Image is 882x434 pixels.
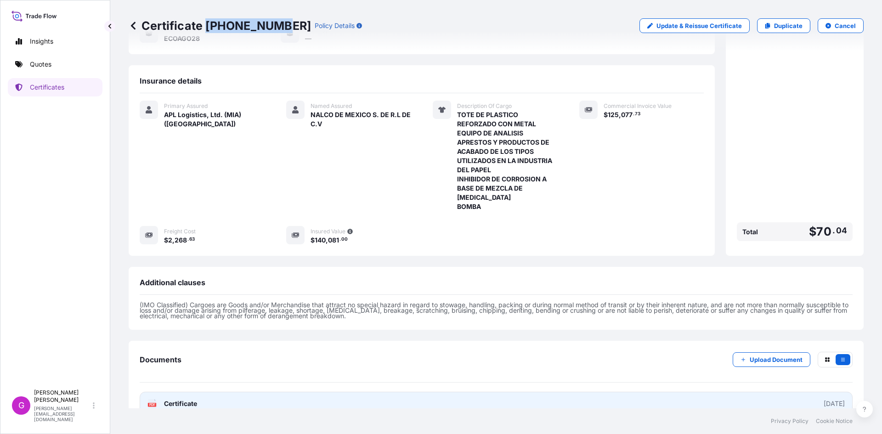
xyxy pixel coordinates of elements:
[836,228,847,233] span: 04
[30,60,51,69] p: Quotes
[774,21,803,30] p: Duplicate
[835,21,856,30] p: Cancel
[129,18,311,33] p: Certificate [PHONE_NUMBER]
[315,21,355,30] p: Policy Details
[824,399,845,408] div: [DATE]
[168,237,172,243] span: 2
[164,102,208,110] span: Primary Assured
[175,237,187,243] span: 268
[733,352,810,367] button: Upload Document
[311,237,315,243] span: $
[164,399,197,408] span: Certificate
[311,110,411,129] span: NALCO DE MEXICO S. DE R.L DE C.V
[8,32,102,51] a: Insights
[818,18,864,33] button: Cancel
[608,112,619,118] span: 125
[34,389,91,404] p: [PERSON_NAME] [PERSON_NAME]
[34,406,91,422] p: [PERSON_NAME][EMAIL_ADDRESS][DOMAIN_NAME]
[140,392,853,416] a: PDFCertificate[DATE]
[172,237,175,243] span: ,
[140,278,205,287] span: Additional clauses
[189,238,195,241] span: 63
[742,227,758,237] span: Total
[604,102,672,110] span: Commercial Invoice Value
[339,238,341,241] span: .
[816,417,853,425] a: Cookie Notice
[816,226,831,237] span: 70
[164,228,196,235] span: Freight Cost
[315,237,326,243] span: 140
[771,417,808,425] a: Privacy Policy
[639,18,750,33] a: Update & Reissue Certificate
[140,76,202,85] span: Insurance details
[633,113,634,116] span: .
[457,110,557,211] span: TOTE DE PLASTICO REFORZADO CON METAL EQUIPO DE ANALISIS APRESTOS Y PRODUCTOS DE ACABADO DE LOS TI...
[30,83,64,92] p: Certificates
[8,78,102,96] a: Certificates
[30,37,53,46] p: Insights
[604,112,608,118] span: $
[18,401,24,410] span: G
[311,102,352,110] span: Named Assured
[635,113,640,116] span: 73
[328,237,339,243] span: 081
[326,237,328,243] span: ,
[656,21,742,30] p: Update & Reissue Certificate
[187,238,189,241] span: .
[750,355,803,364] p: Upload Document
[619,112,621,118] span: ,
[8,55,102,73] a: Quotes
[809,226,816,237] span: $
[757,18,810,33] a: Duplicate
[164,237,168,243] span: $
[311,228,345,235] span: Insured Value
[341,238,348,241] span: 00
[457,102,512,110] span: Description Of Cargo
[832,228,835,233] span: .
[140,302,853,319] p: (IMO Classified) Cargoes are Goods and/or Merchandise that attract no special hazard in regard to...
[149,403,155,406] text: PDF
[140,355,181,364] span: Documents
[164,110,264,129] span: APL Logistics, Ltd. (MIA) ([GEOGRAPHIC_DATA])
[621,112,633,118] span: 077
